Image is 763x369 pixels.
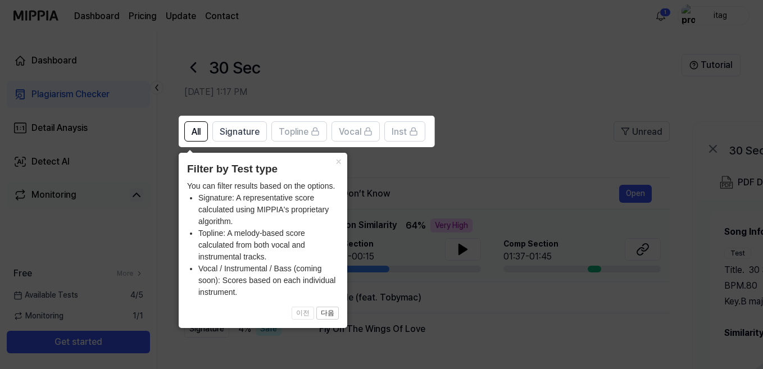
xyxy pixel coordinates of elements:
button: Close [329,153,347,168]
span: Signature [220,125,260,139]
button: Signature [212,121,267,142]
li: Signature: A representative score calculated using MIPPIA's proprietary algorithm. [198,192,339,227]
span: Inst [392,125,407,139]
span: All [192,125,201,139]
span: Topline [279,125,308,139]
span: Vocal [339,125,361,139]
button: Topline [271,121,327,142]
li: Vocal / Instrumental / Bass (coming soon): Scores based on each individual instrument. [198,263,339,298]
button: 다음 [316,307,339,320]
li: Topline: A melody-based score calculated from both vocal and instrumental tracks. [198,227,339,263]
div: You can filter results based on the options. [187,180,339,298]
header: Filter by Test type [187,161,339,177]
button: All [184,121,208,142]
button: Vocal [331,121,380,142]
button: Inst [384,121,425,142]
